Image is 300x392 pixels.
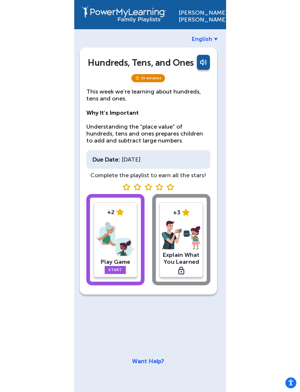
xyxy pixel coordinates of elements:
[105,266,126,274] a: Start
[86,150,210,169] div: [DATE]
[82,5,166,22] img: PowerMyLearning Connect
[96,209,135,216] div: +2
[92,156,120,163] div: Due Date:
[135,76,140,80] img: timer.svg
[96,220,135,258] img: play-game.png
[96,258,135,265] div: Play Game
[116,209,124,216] img: star
[166,183,174,190] img: blank star
[86,88,210,144] p: This week we’re learning about hundreds, tens and ones. Understanding the “place value” of hundre...
[155,183,163,190] img: blank star
[192,35,218,42] a: English
[86,109,139,116] strong: Why It’s Important
[132,358,164,365] a: Want Help?
[123,183,130,190] img: blank star
[179,5,219,23] div: [PERSON_NAME] [PERSON_NAME]
[86,172,210,179] div: Complete the playlist to earn all the stars!
[192,35,212,42] span: English
[134,183,141,190] img: blank star
[178,267,184,274] img: lock.svg
[145,183,152,190] img: blank star
[88,57,194,68] div: Hundreds, Tens, and Ones
[131,74,165,82] span: 15 minutes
